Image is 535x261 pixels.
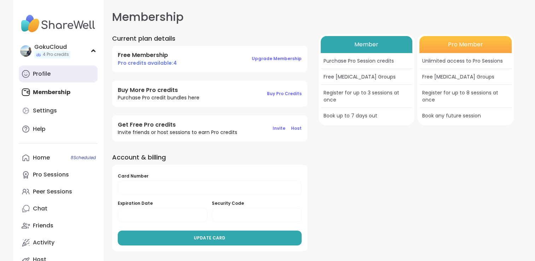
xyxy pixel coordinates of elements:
[118,231,302,245] button: UPDATE CARD
[218,213,296,219] iframe: Secure CVC input frame
[112,153,307,162] h2: Account & billing
[124,185,296,191] iframe: Secure card number input frame
[118,59,177,66] span: Pro credits available: 4
[20,45,31,57] img: GokuCloud
[252,51,302,66] button: Upgrade Membership
[419,108,511,123] div: Book any future session
[194,235,225,241] span: UPDATE CARD
[118,51,177,59] h4: Free Membership
[321,108,413,123] div: Book up to 7 days out
[321,36,413,53] div: Member
[33,222,53,230] div: Friends
[34,43,70,51] div: GokuCloud
[419,85,511,108] div: Register for up to 8 sessions at once
[19,11,98,36] img: ShareWell Nav Logo
[267,86,302,101] button: Buy Pro Credits
[252,56,302,62] span: Upgrade Membership
[267,91,302,97] span: Buy Pro Credits
[118,121,237,129] h4: Get Free Pro credits
[19,217,98,234] a: Friends
[321,85,413,108] div: Register for up to 3 sessions at once
[33,154,50,162] div: Home
[33,107,57,115] div: Settings
[71,155,96,161] span: 8 Scheduled
[419,53,511,69] div: Unlimited access to Pro Sessions
[19,65,98,82] a: Profile
[19,149,98,166] a: Home8Scheduled
[19,121,98,138] a: Help
[124,213,202,219] iframe: Secure expiration date input frame
[19,166,98,183] a: Pro Sessions
[419,69,511,85] div: Free [MEDICAL_DATA] Groups
[118,201,208,207] h5: Expiration Date
[273,121,285,136] button: Invite
[118,94,199,101] span: Purchase Pro credit bundles here
[33,205,47,213] div: Chat
[19,234,98,251] a: Activity
[19,200,98,217] a: Chat
[321,69,413,85] div: Free [MEDICAL_DATA] Groups
[291,125,302,131] span: Host
[43,52,69,58] span: 4 Pro credits
[19,102,98,119] a: Settings
[33,188,72,196] div: Peer Sessions
[33,70,51,78] div: Profile
[118,129,237,136] span: Invite friends or host sessions to earn Pro credits
[33,239,54,246] div: Activity
[33,125,46,133] div: Help
[291,121,302,136] button: Host
[419,36,511,53] div: Pro Member
[321,53,413,69] div: Purchase Pro Session credits
[118,86,199,94] h4: Buy More Pro credits
[19,183,98,200] a: Peer Sessions
[112,8,514,25] h1: Membership
[273,125,285,131] span: Invite
[33,171,69,179] div: Pro Sessions
[118,173,302,179] h5: Card Number
[212,201,302,207] h5: Security Code
[112,34,307,43] h2: Current plan details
